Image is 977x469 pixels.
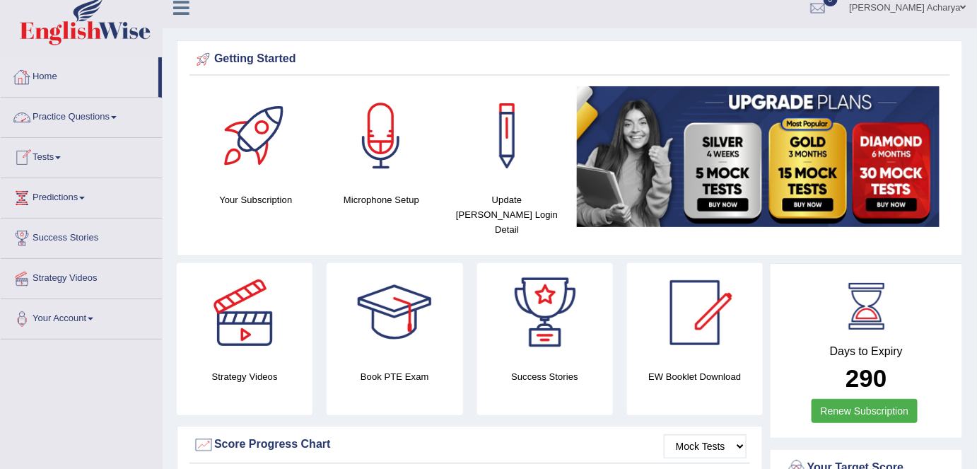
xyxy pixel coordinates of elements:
b: 290 [846,364,887,392]
a: Predictions [1,178,162,214]
div: Score Progress Chart [193,434,747,456]
h4: Book PTE Exam [327,369,462,384]
a: Strategy Videos [1,259,162,294]
a: Success Stories [1,219,162,254]
h4: Days to Expiry [786,345,947,358]
div: Getting Started [193,49,947,70]
a: Tests [1,138,162,173]
h4: EW Booklet Download [627,369,763,384]
h4: Microphone Setup [326,192,438,207]
h4: Update [PERSON_NAME] Login Detail [451,192,563,237]
img: small5.jpg [577,86,940,227]
a: Your Account [1,299,162,335]
h4: Your Subscription [200,192,312,207]
a: Practice Questions [1,98,162,133]
a: Renew Subscription [812,399,918,423]
h4: Success Stories [477,369,613,384]
a: Home [1,57,158,93]
h4: Strategy Videos [177,369,312,384]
